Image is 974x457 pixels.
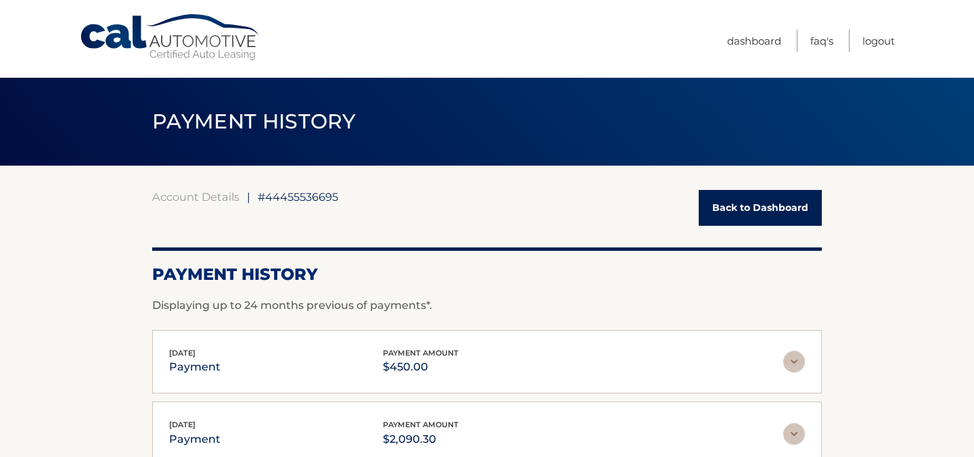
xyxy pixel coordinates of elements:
a: FAQ's [810,30,833,52]
a: Dashboard [727,30,781,52]
p: payment [169,430,221,449]
p: $450.00 [383,358,459,377]
p: Displaying up to 24 months previous of payments*. [152,297,822,314]
a: Cal Automotive [79,14,262,62]
p: payment [169,358,221,377]
span: [DATE] [169,348,195,358]
p: $2,090.30 [383,430,459,449]
span: | [247,190,250,203]
span: #44455536695 [258,190,338,203]
img: accordion-rest.svg [783,423,805,445]
h2: Payment History [152,264,822,285]
span: payment amount [383,348,459,358]
span: [DATE] [169,420,195,429]
img: accordion-rest.svg [783,351,805,372]
span: payment amount [383,420,459,429]
a: Back to Dashboard [699,190,822,226]
a: Logout [862,30,895,52]
span: PAYMENT HISTORY [152,109,356,134]
a: Account Details [152,190,239,203]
